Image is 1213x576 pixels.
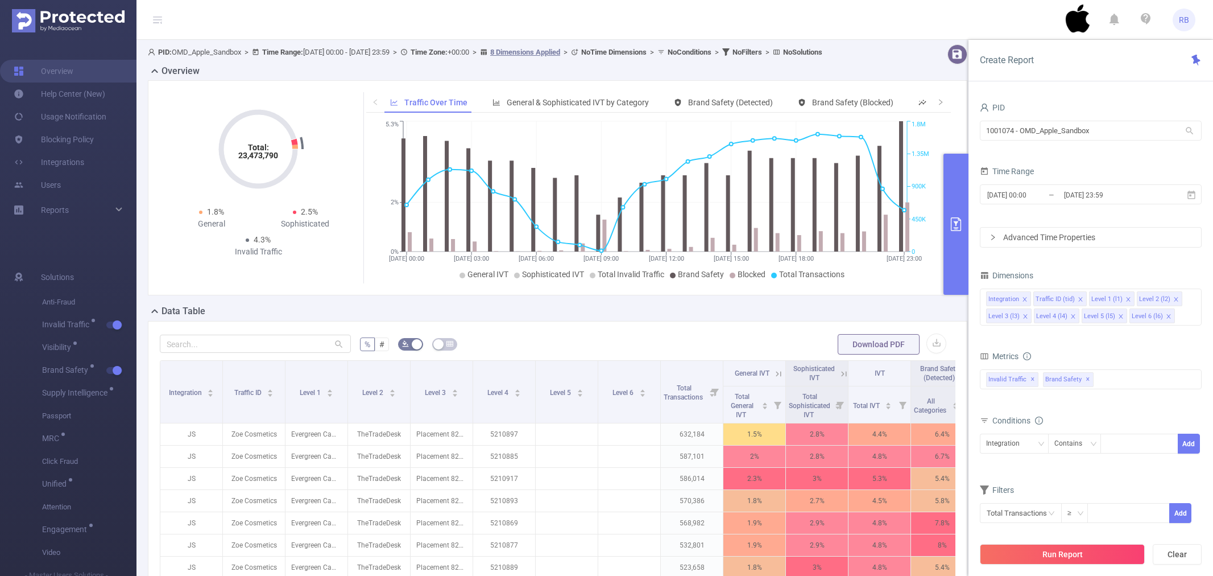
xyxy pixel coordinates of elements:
tspan: 1.8M [912,121,926,129]
i: icon: caret-down [639,392,645,396]
li: Integration [986,291,1031,306]
p: 2.9% [786,534,848,556]
p: Placement 8290435 [411,468,473,489]
span: > [390,48,400,56]
span: Total General IVT [731,393,754,419]
div: icon: rightAdvanced Time Properties [980,228,1201,247]
i: icon: close [1173,297,1179,303]
span: # [379,340,384,349]
div: Contains [1054,434,1090,453]
p: Evergreen Campaign [285,490,347,512]
p: TheTradeDesk [348,468,410,489]
i: icon: caret-up [267,388,274,391]
div: Level 6 (l6) [1132,309,1163,324]
div: Sort [452,388,458,394]
tspan: 0% [391,248,399,256]
p: TheTradeDesk [348,446,410,467]
p: 4.5% [848,490,910,512]
i: icon: bg-colors [402,340,409,347]
div: Level 5 (l5) [1084,309,1115,324]
p: TheTradeDesk [348,512,410,534]
i: icon: left [372,98,379,105]
span: 2.5% [301,207,318,216]
p: 3% [786,468,848,489]
i: icon: caret-up [326,388,333,391]
span: Level 1 [300,389,322,397]
p: 2.7% [786,490,848,512]
i: icon: line-chart [390,98,398,106]
tspan: [DATE] 18:00 [779,255,814,262]
span: Engagement [42,525,91,533]
li: Level 6 (l6) [1129,308,1175,323]
span: PID [980,103,1005,112]
p: 7.8% [911,512,973,534]
i: icon: info-circle [1023,352,1031,360]
span: General IVT [735,369,769,377]
span: Supply Intelligence [42,389,111,397]
span: Brand Safety [1043,372,1094,387]
a: Overview [14,60,73,83]
p: JS [160,423,222,445]
p: Zoe Cosmetics [223,468,285,489]
span: > [560,48,571,56]
i: icon: down [1077,510,1084,518]
p: 586,014 [661,468,723,489]
div: Sophisticated [258,218,352,230]
input: Search... [160,335,351,353]
i: icon: close [1022,314,1028,320]
i: icon: caret-up [762,401,768,404]
p: 1.9% [723,534,785,556]
p: 1.8% [723,490,785,512]
b: Time Zone: [411,48,448,56]
span: Metrics [980,352,1019,361]
p: JS [160,490,222,512]
span: > [762,48,773,56]
i: icon: close [1125,297,1131,303]
li: Level 2 (l2) [1137,291,1182,306]
i: icon: caret-down [452,392,458,396]
i: icon: caret-up [389,388,395,391]
a: Blocking Policy [14,128,94,151]
tspan: [DATE] 23:00 [887,255,922,262]
span: General IVT [467,270,508,279]
p: 8% [911,534,973,556]
i: icon: caret-down [514,392,520,396]
p: Zoe Cosmetics [223,423,285,445]
div: Invalid Traffic [212,246,305,258]
li: Level 3 (l3) [986,308,1032,323]
h2: Data Table [162,305,205,318]
a: Integrations [14,151,84,174]
div: Sort [207,388,214,394]
p: 5210885 [473,446,535,467]
b: No Time Dimensions [581,48,647,56]
i: Filter menu [707,361,723,423]
p: Placement 8290435 [411,534,473,556]
span: Create Report [980,55,1034,65]
div: Sort [639,388,646,394]
li: Level 1 (l1) [1089,291,1135,306]
p: 4.8% [848,512,910,534]
a: Usage Notification [14,105,106,128]
p: 1.5% [723,423,785,445]
p: Evergreen Campaign [285,446,347,467]
i: icon: close [1118,314,1124,320]
div: Integration [986,434,1028,453]
p: 2.8% [786,446,848,467]
b: PID: [158,48,172,56]
span: Brand Safety (Blocked) [812,98,893,107]
i: icon: bar-chart [492,98,500,106]
span: Filters [980,486,1014,495]
i: icon: caret-down [577,392,583,396]
p: JS [160,446,222,467]
li: Traffic ID (tid) [1033,291,1087,306]
p: JS [160,534,222,556]
span: Anti-Fraud [42,291,136,314]
span: Time Range [980,167,1034,176]
p: Zoe Cosmetics [223,490,285,512]
div: Sort [267,388,274,394]
i: icon: down [1038,441,1045,449]
p: 1.9% [723,512,785,534]
b: No Conditions [668,48,711,56]
span: Traffic Over Time [404,98,467,107]
a: Help Center (New) [14,83,105,105]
